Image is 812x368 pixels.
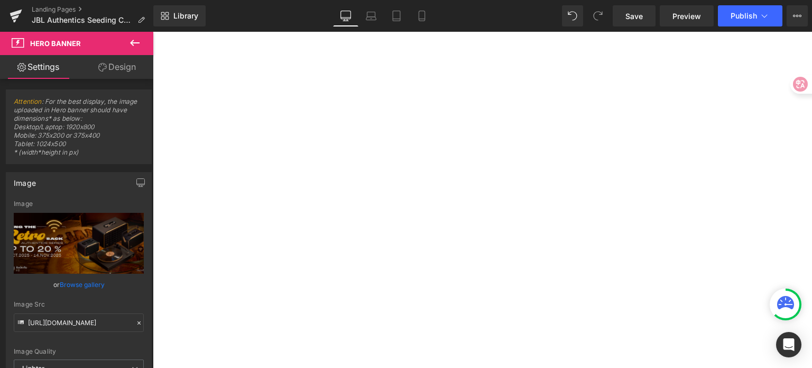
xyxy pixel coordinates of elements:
[562,5,583,26] button: Undo
[14,301,144,308] div: Image Src
[153,5,206,26] a: New Library
[14,97,144,164] span: : For the best display, the image uploaded in Hero banner should have dimensions* as below: Deskt...
[358,5,384,26] a: Laptop
[79,55,155,79] a: Design
[409,5,435,26] a: Mobile
[14,313,144,332] input: Link
[14,348,144,355] div: Image Quality
[587,5,608,26] button: Redo
[14,97,42,105] a: Attention
[731,12,757,20] span: Publish
[14,173,36,187] div: Image
[173,11,198,21] span: Library
[32,16,133,24] span: JBL Authentics Seeding Campaign
[14,200,144,208] div: Image
[776,332,801,357] div: Open Intercom Messenger
[30,39,81,48] span: Hero Banner
[333,5,358,26] a: Desktop
[14,279,144,290] div: or
[384,5,409,26] a: Tablet
[718,5,782,26] button: Publish
[660,5,714,26] a: Preview
[672,11,701,22] span: Preview
[32,5,153,14] a: Landing Pages
[625,11,643,22] span: Save
[787,5,808,26] button: More
[60,275,105,294] a: Browse gallery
